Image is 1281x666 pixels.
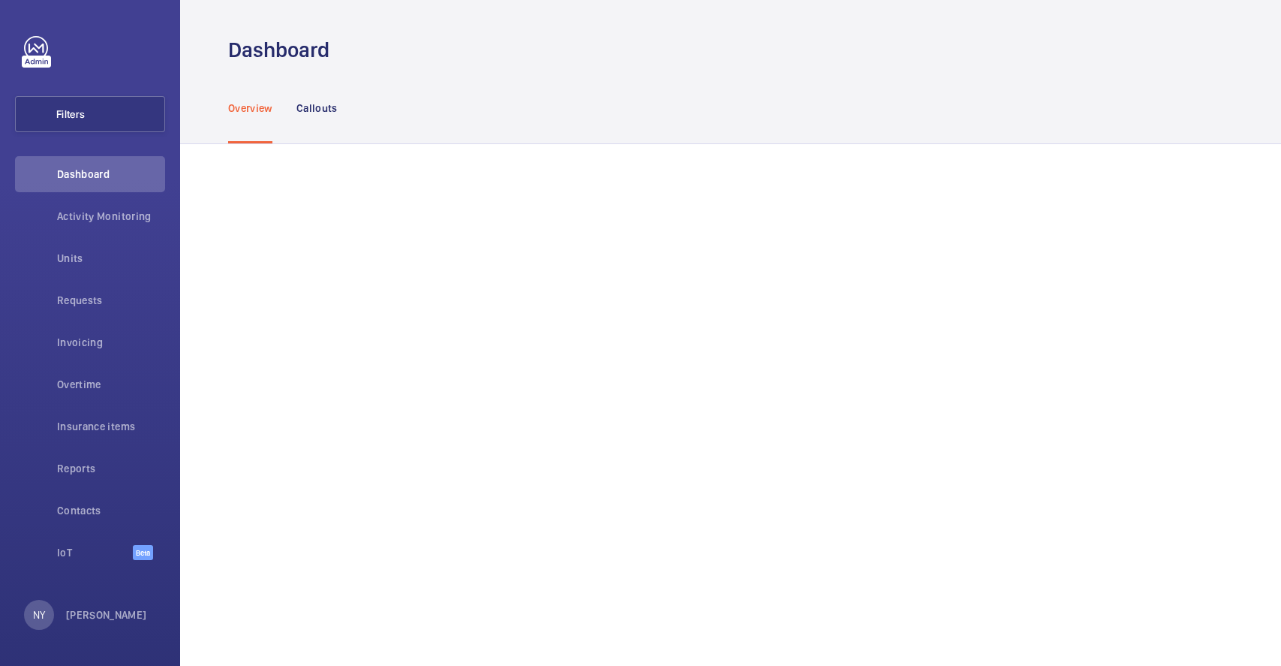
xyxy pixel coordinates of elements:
[57,251,165,266] span: Units
[57,419,165,434] span: Insurance items
[57,167,165,182] span: Dashboard
[228,36,338,64] h1: Dashboard
[33,607,45,622] p: NY
[57,335,165,350] span: Invoicing
[57,503,165,518] span: Contacts
[57,293,165,308] span: Requests
[57,377,165,392] span: Overtime
[57,209,165,224] span: Activity Monitoring
[133,545,153,560] span: Beta
[66,607,147,622] p: [PERSON_NAME]
[15,96,165,132] button: Filters
[56,107,85,122] span: Filters
[57,461,165,476] span: Reports
[296,101,338,116] p: Callouts
[57,545,133,560] span: IoT
[228,101,272,116] p: Overview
